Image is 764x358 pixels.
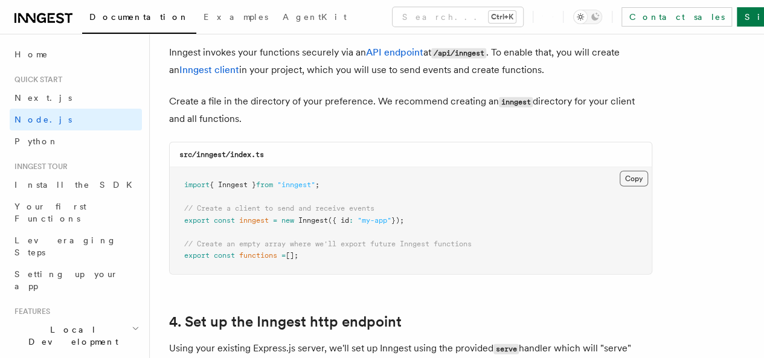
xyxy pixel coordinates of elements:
span: ({ id [328,216,349,225]
a: Inngest client [179,64,239,75]
span: Your first Functions [14,202,86,223]
span: "my-app" [358,216,391,225]
a: Home [10,43,142,65]
a: Examples [196,4,275,33]
a: Python [10,130,142,152]
span: functions [239,251,277,260]
span: const [214,216,235,225]
a: Your first Functions [10,196,142,229]
a: Next.js [10,87,142,109]
span: Python [14,136,59,146]
span: ; [315,181,319,189]
span: Documentation [89,12,189,22]
p: Create a file in the directory of your preference. We recommend creating an directory for your cl... [169,93,652,127]
span: []; [286,251,298,260]
span: inngest [239,216,269,225]
span: = [281,251,286,260]
a: Documentation [82,4,196,34]
button: Toggle dark mode [573,10,602,24]
button: Local Development [10,319,142,353]
a: 4. Set up the Inngest http endpoint [169,313,402,330]
span: from [256,181,273,189]
a: Contact sales [621,7,732,27]
span: import [184,181,210,189]
span: export [184,251,210,260]
span: "inngest" [277,181,315,189]
span: { Inngest } [210,181,256,189]
span: // Create an empty array where we'll export future Inngest functions [184,240,472,248]
p: Inngest invokes your functions securely via an at . To enable that, you will create an in your pr... [169,44,652,78]
a: Node.js [10,109,142,130]
span: Node.js [14,115,72,124]
a: Install the SDK [10,174,142,196]
span: // Create a client to send and receive events [184,204,374,213]
span: }); [391,216,404,225]
span: Local Development [10,324,132,348]
span: Quick start [10,75,62,85]
span: Setting up your app [14,269,118,291]
span: AgentKit [283,12,347,22]
span: = [273,216,277,225]
span: Next.js [14,93,72,103]
kbd: Ctrl+K [489,11,516,23]
span: Examples [204,12,268,22]
a: AgentKit [275,4,354,33]
span: const [214,251,235,260]
span: Inngest tour [10,162,68,171]
span: Inngest [298,216,328,225]
span: Features [10,307,50,316]
code: inngest [499,97,533,107]
a: Setting up your app [10,263,142,297]
span: : [349,216,353,225]
span: Leveraging Steps [14,235,117,257]
span: Home [14,48,48,60]
a: Leveraging Steps [10,229,142,263]
a: API endpoint [366,46,423,58]
span: export [184,216,210,225]
code: serve [493,344,519,354]
button: Copy [620,171,648,187]
span: new [281,216,294,225]
code: src/inngest/index.ts [179,150,264,159]
span: Install the SDK [14,180,140,190]
code: /api/inngest [431,48,486,59]
button: Search...Ctrl+K [393,7,523,27]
